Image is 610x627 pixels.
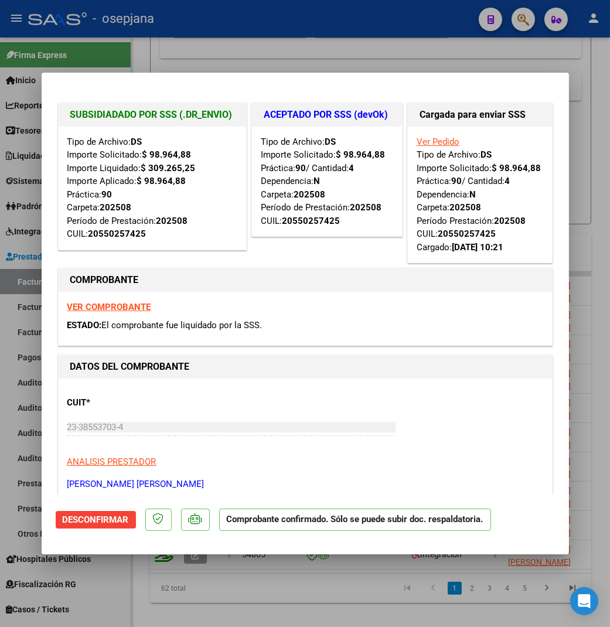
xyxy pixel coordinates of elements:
strong: $ 98.964,88 [137,176,186,186]
strong: 4 [349,163,354,173]
strong: DATOS DEL COMPROBANTE [70,361,190,372]
strong: N [469,189,476,200]
strong: $ 98.964,88 [336,149,385,160]
strong: 202508 [100,202,132,213]
div: Tipo de Archivo: Importe Solicitado: Práctica: / Cantidad: Dependencia: Carpeta: Período Prestaci... [417,135,543,254]
h1: Cargada para enviar SSS [420,108,540,122]
strong: 202508 [350,202,381,213]
strong: $ 98.964,88 [142,149,192,160]
strong: 90 [451,176,462,186]
strong: 202508 [449,202,481,213]
div: 20550257425 [88,227,146,241]
strong: 202508 [294,189,325,200]
h1: ACEPTADO POR SSS (devOk) [264,108,390,122]
strong: 202508 [156,216,188,226]
a: Ver Pedido [417,137,459,147]
span: El comprobante fue liquidado por la SSS. [102,320,263,330]
div: Tipo de Archivo: Importe Solicitado: Práctica: / Cantidad: Dependencia: Carpeta: Período de Prest... [261,135,393,228]
strong: COMPROBANTE [70,274,139,285]
p: [PERSON_NAME] [PERSON_NAME] [67,478,543,491]
span: ANALISIS PRESTADOR [67,456,156,467]
strong: DS [325,137,336,147]
p: Comprobante confirmado. Sólo se puede subir doc. respaldatoria. [219,509,491,531]
strong: [DATE] 10:21 [452,242,503,253]
strong: 4 [505,176,510,186]
span: Desconfirmar [63,514,129,525]
button: Desconfirmar [56,511,136,529]
p: CUIT [67,396,210,410]
span: ESTADO: [67,320,102,330]
strong: $ 98.964,88 [492,163,541,173]
a: VER COMPROBANTE [67,302,151,312]
strong: 90 [295,163,306,173]
strong: DS [480,149,492,160]
div: Open Intercom Messenger [570,587,598,615]
strong: DS [131,137,142,147]
strong: $ 309.265,25 [141,163,196,173]
strong: N [313,176,320,186]
div: Tipo de Archivo: Importe Solicitado: Importe Liquidado: Importe Aplicado: Práctica: Carpeta: Perí... [67,135,238,241]
div: 20550257425 [438,227,496,241]
h1: SUBSIDIADADO POR SSS (.DR_ENVIO) [70,108,235,122]
div: 20550257425 [282,214,340,228]
strong: 202508 [494,216,526,226]
strong: 90 [102,189,113,200]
